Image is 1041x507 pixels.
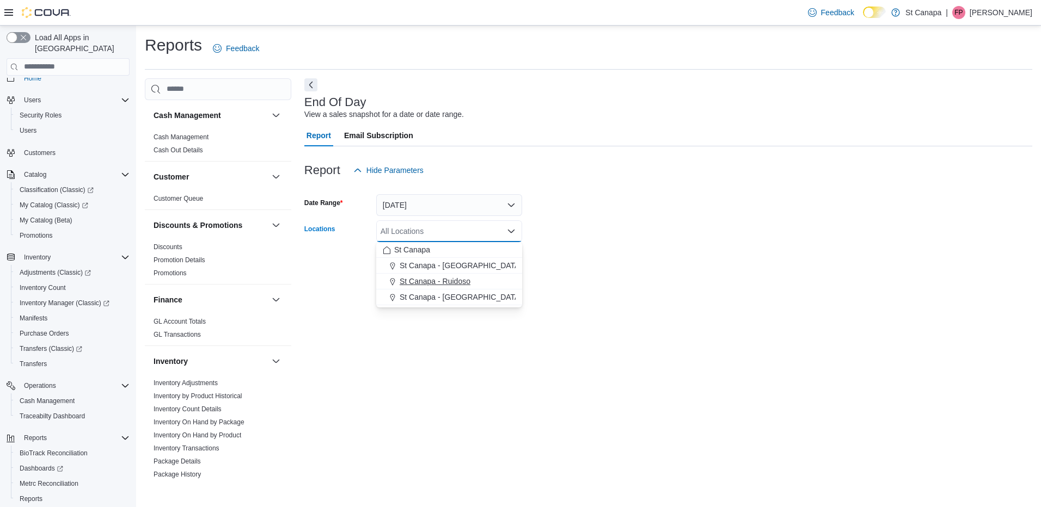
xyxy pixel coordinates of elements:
a: GL Transactions [154,331,201,338]
button: Reports [20,431,51,444]
div: Customer [145,192,291,209]
span: Cash Management [20,397,75,405]
span: My Catalog (Beta) [15,214,130,227]
span: Feedback [821,7,854,18]
button: Customer [154,171,267,182]
span: Users [24,96,41,104]
span: Promotions [20,231,53,240]
a: Inventory On Hand by Package [154,418,244,426]
a: Promotions [154,269,187,277]
button: Catalog [2,167,134,182]
a: Promotion Details [154,256,205,264]
a: My Catalog (Classic) [11,197,134,213]
span: Inventory Adjustments [154,379,218,387]
span: St Canapa - [GEOGRAPHIC_DATA][PERSON_NAME] [400,292,584,302]
div: Discounts & Promotions [145,240,291,284]
span: Report [307,125,331,146]
label: Date Range [304,199,343,207]
span: Traceabilty Dashboard [15,410,130,423]
span: St Canapa - Ruidoso [400,276,470,287]
a: Traceabilty Dashboard [15,410,89,423]
span: Inventory by Product Historical [154,392,242,400]
button: Inventory [2,250,134,265]
span: GL Account Totals [154,317,206,326]
button: Cash Management [154,110,267,121]
h3: Inventory [154,356,188,367]
a: Manifests [15,312,52,325]
span: Hide Parameters [366,165,424,176]
span: Inventory Manager (Classic) [20,299,109,307]
span: Home [24,74,41,83]
span: Inventory Transactions [154,444,219,453]
span: Dashboards [15,462,130,475]
span: Metrc Reconciliation [15,477,130,490]
img: Cova [22,7,71,18]
button: Inventory Count [11,280,134,295]
button: My Catalog (Beta) [11,213,134,228]
a: Dashboards [11,461,134,476]
span: Security Roles [20,111,62,120]
div: Cash Management [145,131,291,161]
a: Adjustments (Classic) [15,266,95,279]
span: Feedback [226,43,259,54]
a: Home [20,72,46,85]
span: Customers [24,149,56,157]
span: Inventory Count [20,283,66,292]
span: Operations [24,381,56,390]
a: Reports [15,492,47,505]
span: Cash Management [154,133,209,141]
span: Adjustments (Classic) [20,268,91,277]
button: Inventory [20,251,55,264]
button: St Canapa [376,242,522,258]
button: Transfers [11,356,134,372]
span: BioTrack Reconciliation [15,447,130,460]
span: Discounts [154,243,182,251]
span: Classification (Classic) [20,186,94,194]
a: Inventory Manager (Classic) [11,295,134,311]
span: My Catalog (Beta) [20,216,72,225]
button: Close list of options [507,227,516,236]
button: Promotions [11,228,134,243]
span: Inventory Count Details [154,405,222,413]
button: St Canapa - [GEOGRAPHIC_DATA][PERSON_NAME] [376,289,522,305]
div: View a sales snapshot for a date or date range. [304,109,464,120]
h3: Finance [154,294,182,305]
span: Manifests [20,314,47,323]
p: St Canapa [905,6,941,19]
div: Felix Palmer [952,6,965,19]
button: Discounts & Promotions [270,219,283,232]
a: Inventory Count Details [154,405,222,413]
a: Inventory Manager (Classic) [15,296,114,310]
span: Users [15,124,130,137]
button: Users [2,92,134,108]
a: Transfers (Classic) [15,342,87,355]
span: Transfers [15,357,130,370]
button: Users [20,94,45,107]
span: Package Details [154,457,201,466]
span: Security Roles [15,109,130,122]
button: Traceabilty Dashboard [11,409,134,424]
span: My Catalog (Classic) [20,201,88,209]
h3: Cash Management [154,110,221,121]
a: BioTrack Reconciliation [15,447,92,460]
button: Discounts & Promotions [154,220,267,231]
p: | [946,6,948,19]
button: Finance [270,293,283,306]
a: Inventory by Product Historical [154,392,242,400]
a: GL Account Totals [154,318,206,325]
div: Finance [145,315,291,345]
button: Cash Management [11,393,134,409]
span: Inventory On Hand by Package [154,418,244,426]
a: My Catalog (Classic) [15,199,93,212]
a: Inventory Adjustments [154,379,218,387]
a: Users [15,124,41,137]
button: Reports [11,491,134,506]
a: Package History [154,471,201,478]
span: Dark Mode [863,18,864,18]
a: Transfers [15,357,51,370]
a: Classification (Classic) [15,183,98,196]
h3: End Of Day [304,96,366,109]
span: Load All Apps in [GEOGRAPHIC_DATA] [30,32,130,54]
button: Metrc Reconciliation [11,476,134,491]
